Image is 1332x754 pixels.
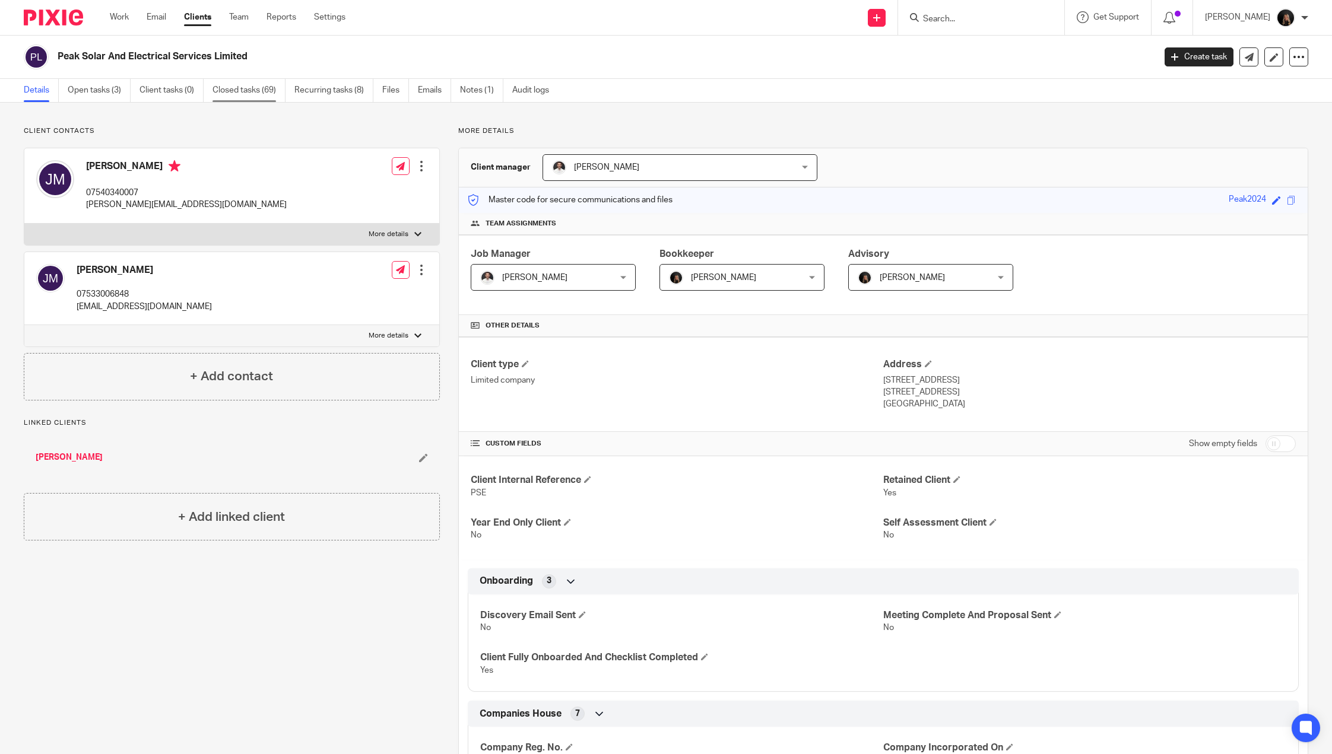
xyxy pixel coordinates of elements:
[471,161,531,173] h3: Client manager
[691,273,756,282] span: [PERSON_NAME]
[922,14,1029,25] input: Search
[883,474,1296,486] h4: Retained Client
[659,249,714,259] span: Bookkeeper
[471,249,531,259] span: Job Manager
[86,199,287,211] p: [PERSON_NAME][EMAIL_ADDRESS][DOMAIN_NAME]
[36,451,103,463] a: [PERSON_NAME]
[382,79,409,102] a: Files
[858,271,872,285] img: 455A9867.jpg
[24,79,59,102] a: Details
[471,531,481,539] span: No
[1165,47,1233,66] a: Create task
[574,163,639,171] span: [PERSON_NAME]
[190,367,273,386] h4: + Add contact
[229,11,249,23] a: Team
[883,531,894,539] span: No
[471,474,883,486] h4: Client Internal Reference
[184,11,211,23] a: Clients
[458,126,1308,136] p: More details
[369,230,408,239] p: More details
[314,11,345,23] a: Settings
[575,708,580,720] span: 7
[471,517,883,529] h4: Year End Only Client
[848,249,889,259] span: Advisory
[178,508,285,526] h4: + Add linked client
[471,489,486,497] span: PSE
[480,609,883,622] h4: Discovery Email Sent
[369,331,408,341] p: More details
[139,79,204,102] a: Client tasks (0)
[880,273,945,282] span: [PERSON_NAME]
[77,264,212,276] h4: [PERSON_NAME]
[468,194,673,206] p: Master code for secure communications and files
[294,79,373,102] a: Recurring tasks (8)
[86,160,287,175] h4: [PERSON_NAME]
[883,742,1286,754] h4: Company Incorporated On
[512,79,558,102] a: Audit logs
[36,160,74,198] img: svg%3E
[486,321,540,330] span: Other details
[471,374,883,386] p: Limited company
[418,79,451,102] a: Emails
[480,708,562,720] span: Companies House
[883,517,1296,529] h4: Self Assessment Client
[480,271,494,285] img: dom%20slack.jpg
[86,187,287,199] p: 07540340007
[147,11,166,23] a: Email
[1189,438,1257,450] label: Show empty fields
[552,160,566,174] img: dom%20slack.jpg
[547,575,551,587] span: 3
[24,44,49,69] img: svg%3E
[480,651,883,664] h4: Client Fully Onboarded And Checklist Completed
[883,374,1296,386] p: [STREET_ADDRESS]
[169,160,180,172] i: Primary
[267,11,296,23] a: Reports
[883,386,1296,398] p: [STREET_ADDRESS]
[480,666,493,675] span: Yes
[883,609,1286,622] h4: Meeting Complete And Proposal Sent
[480,623,491,632] span: No
[110,11,129,23] a: Work
[77,301,212,313] p: [EMAIL_ADDRESS][DOMAIN_NAME]
[36,264,65,292] img: svg%3E
[480,575,533,587] span: Onboarding
[480,742,883,754] h4: Company Reg. No.
[77,288,212,300] p: 07533006848
[471,439,883,448] h4: CUSTOM FIELDS
[883,398,1296,410] p: [GEOGRAPHIC_DATA]
[58,50,929,63] h2: Peak Solar And Electrical Services Limited
[1205,11,1270,23] p: [PERSON_NAME]
[883,623,894,632] span: No
[883,489,896,497] span: Yes
[460,79,503,102] a: Notes (1)
[1229,193,1266,207] div: Peak2024
[883,358,1296,371] h4: Address
[24,418,440,428] p: Linked clients
[1276,8,1295,27] img: 455A9867.jpg
[502,273,567,282] span: [PERSON_NAME]
[213,79,286,102] a: Closed tasks (69)
[669,271,683,285] img: 455A9867.jpg
[486,219,556,228] span: Team assignments
[471,358,883,371] h4: Client type
[1093,13,1139,21] span: Get Support
[24,126,440,136] p: Client contacts
[68,79,131,102] a: Open tasks (3)
[24,9,83,26] img: Pixie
